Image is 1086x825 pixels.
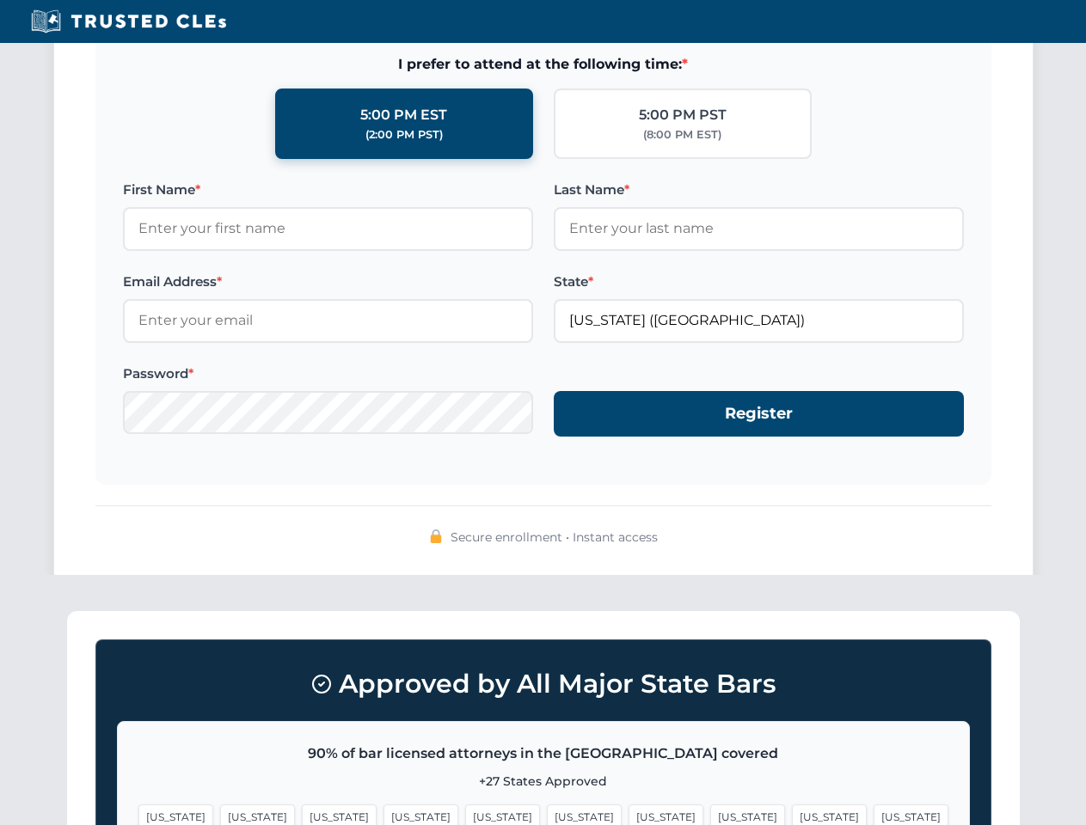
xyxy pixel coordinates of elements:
[123,299,533,342] input: Enter your email
[365,126,443,144] div: (2:00 PM PST)
[123,272,533,292] label: Email Address
[123,180,533,200] label: First Name
[554,272,964,292] label: State
[429,529,443,543] img: 🔒
[643,126,721,144] div: (8:00 PM EST)
[554,180,964,200] label: Last Name
[554,299,964,342] input: Florida (FL)
[360,104,447,126] div: 5:00 PM EST
[26,9,231,34] img: Trusted CLEs
[138,742,948,765] p: 90% of bar licensed attorneys in the [GEOGRAPHIC_DATA] covered
[138,772,948,791] p: +27 States Approved
[554,391,964,437] button: Register
[123,53,964,76] span: I prefer to attend at the following time:
[554,207,964,250] input: Enter your last name
[639,104,727,126] div: 5:00 PM PST
[117,661,970,707] h3: Approved by All Major State Bars
[451,528,658,547] span: Secure enrollment • Instant access
[123,207,533,250] input: Enter your first name
[123,364,533,384] label: Password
